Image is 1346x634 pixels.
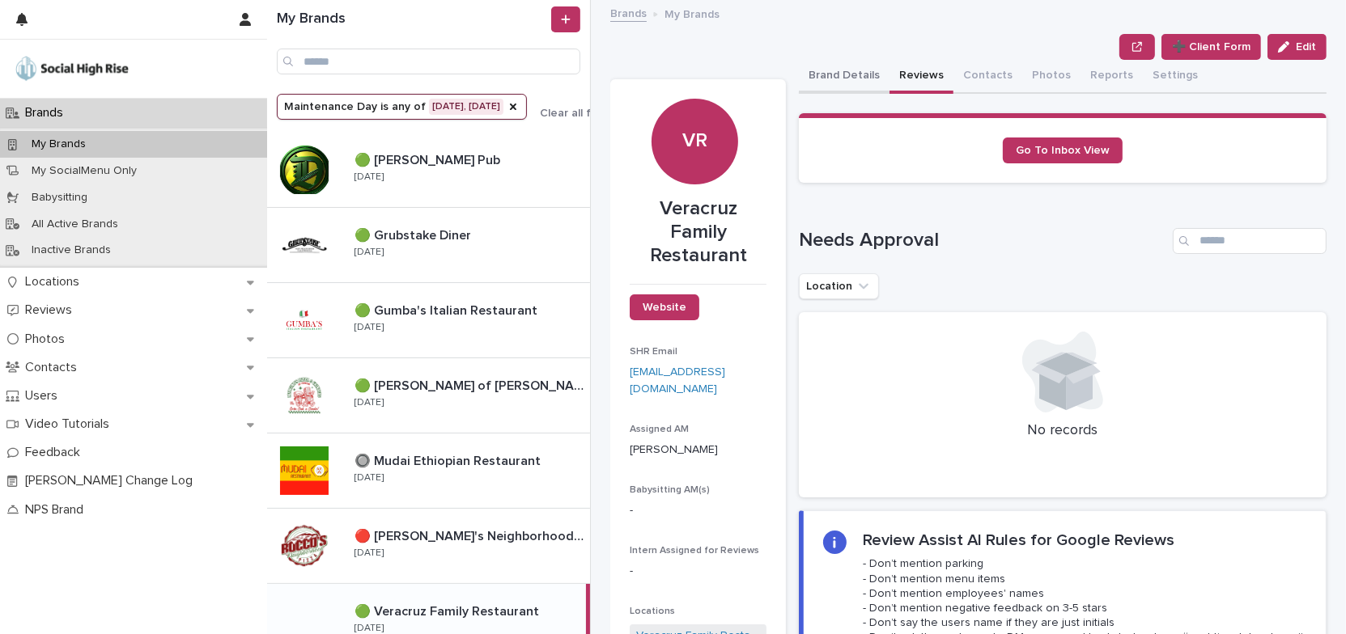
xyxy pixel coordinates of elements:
span: Intern Assigned for Reviews [630,546,759,556]
button: ➕ Client Form [1161,34,1261,60]
p: Locations [19,274,92,290]
p: [DATE] [355,623,384,634]
span: Locations [630,607,675,616]
p: 🟢 Veracruz Family Restaurant [355,601,542,619]
p: - [630,502,766,519]
a: [EMAIL_ADDRESS][DOMAIN_NAME] [630,366,725,395]
button: Photos [1022,60,1081,94]
p: [DATE] [355,547,384,559]
p: Video Tutorials [19,416,122,432]
button: Maintenance Day [277,94,527,120]
button: Brand Details [799,60,890,94]
p: All Active Brands [19,218,131,231]
button: Location [799,273,879,299]
p: Users [19,388,70,404]
p: 🟢 [PERSON_NAME] of [PERSON_NAME] [355,375,587,394]
span: Website [643,302,686,313]
button: Edit [1267,34,1327,60]
span: Go To Inbox View [1016,145,1110,156]
button: Reports [1081,60,1143,94]
div: VR [652,44,737,153]
a: 🟢 [PERSON_NAME] Pub🟢 [PERSON_NAME] Pub [DATE] [267,133,590,208]
p: [DATE] [355,397,384,408]
p: NPS Brand [19,502,96,518]
a: 🔴 [PERSON_NAME]'s Neighborhood Pizza🔴 [PERSON_NAME]'s Neighborhood Pizza [DATE] [267,509,590,584]
p: [PERSON_NAME] [630,442,766,459]
p: [DATE] [355,322,384,333]
p: No records [818,422,1307,440]
p: 🔘 Mudai Ethiopian Restaurant [355,450,544,469]
p: [PERSON_NAME] Change Log [19,473,206,488]
p: Contacts [19,360,90,375]
a: 🟢 [PERSON_NAME] of [PERSON_NAME]🟢 [PERSON_NAME] of [PERSON_NAME] [DATE] [267,358,590,433]
a: 🟢 Gumba's Italian Restaurant🟢 Gumba's Italian Restaurant [DATE] [267,283,590,358]
h2: Review Assist AI Rules for Google Reviews [863,530,1174,550]
p: [DATE] [355,247,384,258]
button: Clear all filters [527,108,617,119]
a: Website [630,294,699,320]
p: 🟢 Grubstake Diner [355,225,474,243]
p: My Brands [665,4,720,22]
span: SHR Email [630,347,677,357]
a: 🟢 Grubstake Diner🟢 Grubstake Diner [DATE] [267,208,590,283]
input: Search [277,49,580,74]
h1: Needs Approval [799,229,1166,252]
span: Edit [1296,41,1316,53]
p: Reviews [19,302,85,318]
button: Reviews [890,60,953,94]
p: - [630,563,766,580]
a: Brands [610,3,647,22]
button: Settings [1143,60,1208,94]
span: Babysitting AM(s) [630,485,710,495]
p: My SocialMenu Only [19,164,150,178]
p: [DATE] [355,171,384,183]
span: Assigned AM [630,425,689,434]
p: My Brands [19,137,99,151]
p: Brands [19,105,76,120]
p: 🟢 Gumba's Italian Restaurant [355,300,541,319]
span: ➕ Client Form [1172,39,1250,55]
p: Photos [19,332,78,347]
p: [DATE] [355,472,384,484]
input: Search [1173,228,1327,254]
span: Clear all filters [540,108,617,119]
a: 🔘 Mudai Ethiopian Restaurant🔘 Mudai Ethiopian Restaurant [DATE] [267,433,590,509]
p: Feedback [19,445,93,460]
h1: My Brands [277,11,548,28]
p: Babysitting [19,191,100,205]
a: Go To Inbox View [1003,137,1123,163]
p: 🟢 [PERSON_NAME] Pub [355,150,503,168]
img: o5DnuTxEQV6sW9jFYBBf [13,53,131,85]
button: Contacts [953,60,1022,94]
p: 🔴 [PERSON_NAME]'s Neighborhood Pizza [355,526,587,544]
p: Veracruz Family Restaurant [630,197,766,267]
p: Inactive Brands [19,243,124,257]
